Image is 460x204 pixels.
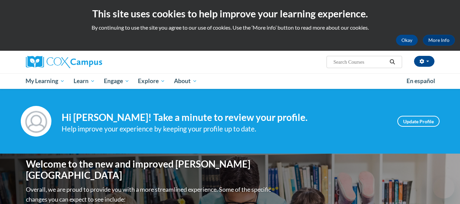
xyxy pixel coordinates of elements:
h4: Hi [PERSON_NAME]! Take a minute to review your profile. [62,112,387,123]
a: More Info [423,35,455,46]
input: Search Courses [333,58,387,66]
img: Cox Campus [26,56,102,68]
button: Okay [396,35,418,46]
button: Account Settings [414,56,434,67]
span: About [174,77,197,85]
a: En español [402,74,440,88]
img: Profile Image [21,106,51,137]
div: Main menu [16,73,445,89]
a: My Learning [21,73,69,89]
a: Cox Campus [26,56,155,68]
a: About [170,73,202,89]
a: Engage [99,73,134,89]
span: My Learning [26,77,65,85]
span: Explore [138,77,165,85]
a: Update Profile [397,116,440,127]
div: Help improve your experience by keeping your profile up to date. [62,123,387,135]
h2: This site uses cookies to help improve your learning experience. [5,7,455,20]
span: En español [407,77,435,84]
a: Learn [69,73,99,89]
span: Learn [74,77,95,85]
a: Explore [133,73,170,89]
button: Search [387,58,397,66]
h1: Welcome to the new and improved [PERSON_NAME][GEOGRAPHIC_DATA] [26,158,273,181]
iframe: Button to launch messaging window [433,177,455,199]
p: By continuing to use the site you agree to our use of cookies. Use the ‘More info’ button to read... [5,24,455,31]
span: Engage [104,77,129,85]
